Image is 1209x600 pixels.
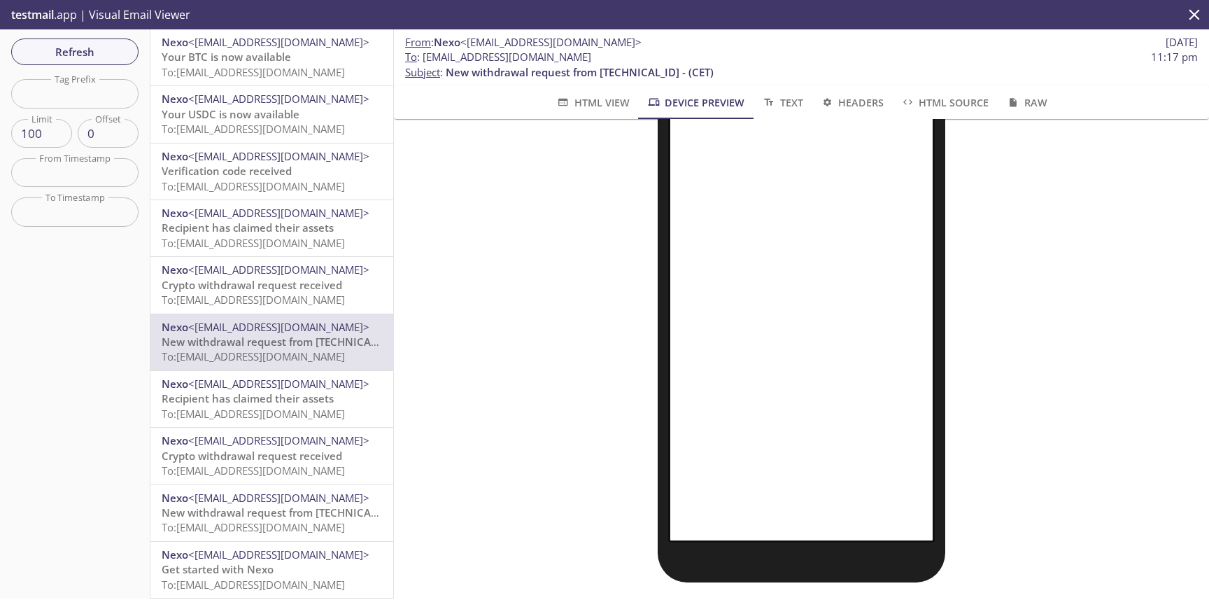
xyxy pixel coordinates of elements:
span: To: [EMAIL_ADDRESS][DOMAIN_NAME] [162,122,345,136]
span: New withdrawal request from [TECHNICAL_ID] - (CET) [162,335,430,349]
span: To [405,50,417,64]
span: To: [EMAIL_ADDRESS][DOMAIN_NAME] [162,349,345,363]
p: : [405,50,1198,80]
span: : [405,35,642,50]
span: To: [EMAIL_ADDRESS][DOMAIN_NAME] [162,293,345,307]
span: : [EMAIL_ADDRESS][DOMAIN_NAME] [405,50,591,64]
span: Subject [405,65,440,79]
span: Crypto withdrawal request received [162,278,342,292]
span: Recipient has claimed their assets [162,221,334,235]
span: <[EMAIL_ADDRESS][DOMAIN_NAME]> [188,377,369,391]
span: To: [EMAIL_ADDRESS][DOMAIN_NAME] [162,520,345,534]
span: Crypto withdrawal request received [162,449,342,463]
span: Text [761,94,803,111]
div: Nexo<[EMAIL_ADDRESS][DOMAIN_NAME]>Get started with NexoTo:[EMAIL_ADDRESS][DOMAIN_NAME] [150,542,393,598]
span: Nexo [162,149,188,163]
span: To: [EMAIL_ADDRESS][DOMAIN_NAME] [162,65,345,79]
span: Nexo [162,377,188,391]
span: Headers [820,94,884,111]
span: <[EMAIL_ADDRESS][DOMAIN_NAME]> [188,320,369,334]
span: 11:17 pm [1151,50,1198,64]
div: Nexo<[EMAIL_ADDRESS][DOMAIN_NAME]>Verification code receivedTo:[EMAIL_ADDRESS][DOMAIN_NAME] [150,144,393,200]
button: Refresh [11,39,139,65]
div: Nexo<[EMAIL_ADDRESS][DOMAIN_NAME]>Your BTC is now availableTo:[EMAIL_ADDRESS][DOMAIN_NAME] [150,29,393,85]
span: Nexo [162,547,188,561]
span: Nexo [162,491,188,505]
span: Nexo [162,206,188,220]
div: Nexo<[EMAIL_ADDRESS][DOMAIN_NAME]>New withdrawal request from [TECHNICAL_ID] - (CET)To:[EMAIL_ADD... [150,314,393,370]
span: <[EMAIL_ADDRESS][DOMAIN_NAME]> [188,149,369,163]
span: HTML Source [900,94,989,111]
span: To: [EMAIL_ADDRESS][DOMAIN_NAME] [162,179,345,193]
span: Recipient has claimed their assets [162,391,334,405]
span: Get started with Nexo [162,562,274,576]
span: <[EMAIL_ADDRESS][DOMAIN_NAME]> [188,206,369,220]
span: Refresh [22,43,127,61]
div: Nexo<[EMAIL_ADDRESS][DOMAIN_NAME]>Recipient has claimed their assetsTo:[EMAIL_ADDRESS][DOMAIN_NAME] [150,200,393,256]
span: Nexo [162,263,188,277]
span: Nexo [162,433,188,447]
span: [DATE] [1166,35,1198,50]
span: <[EMAIL_ADDRESS][DOMAIN_NAME]> [188,547,369,561]
span: To: [EMAIL_ADDRESS][DOMAIN_NAME] [162,236,345,250]
div: Nexo<[EMAIL_ADDRESS][DOMAIN_NAME]>Your USDC is now availableTo:[EMAIL_ADDRESS][DOMAIN_NAME] [150,86,393,142]
span: Nexo [162,35,188,49]
span: Your BTC is now available [162,50,291,64]
span: To: [EMAIL_ADDRESS][DOMAIN_NAME] [162,463,345,477]
span: To: [EMAIL_ADDRESS][DOMAIN_NAME] [162,407,345,421]
span: New withdrawal request from [TECHNICAL_ID] - (CET) [446,65,714,79]
span: <[EMAIL_ADDRESS][DOMAIN_NAME]> [188,92,369,106]
span: Nexo [162,320,188,334]
span: <[EMAIL_ADDRESS][DOMAIN_NAME]> [188,35,369,49]
span: <[EMAIL_ADDRESS][DOMAIN_NAME]> [188,491,369,505]
span: To: [EMAIL_ADDRESS][DOMAIN_NAME] [162,578,345,592]
span: <[EMAIL_ADDRESS][DOMAIN_NAME]> [188,433,369,447]
span: Nexo [162,92,188,106]
span: New withdrawal request from [TECHNICAL_ID] - (CET) [162,505,430,519]
span: <[EMAIL_ADDRESS][DOMAIN_NAME]> [188,263,369,277]
span: <[EMAIL_ADDRESS][DOMAIN_NAME]> [460,35,642,49]
div: Nexo<[EMAIL_ADDRESS][DOMAIN_NAME]>Recipient has claimed their assetsTo:[EMAIL_ADDRESS][DOMAIN_NAME] [150,371,393,427]
span: From [405,35,431,49]
span: HTML View [556,94,629,111]
div: Nexo<[EMAIL_ADDRESS][DOMAIN_NAME]>Crypto withdrawal request receivedTo:[EMAIL_ADDRESS][DOMAIN_NAME] [150,257,393,313]
span: Nexo [434,35,460,49]
span: testmail [11,7,54,22]
div: Nexo<[EMAIL_ADDRESS][DOMAIN_NAME]>New withdrawal request from [TECHNICAL_ID] - (CET)To:[EMAIL_ADD... [150,485,393,541]
span: Device Preview [646,94,744,111]
div: Nexo<[EMAIL_ADDRESS][DOMAIN_NAME]>Crypto withdrawal request receivedTo:[EMAIL_ADDRESS][DOMAIN_NAME] [150,428,393,484]
span: Verification code received [162,164,292,178]
span: Your USDC is now available [162,107,299,121]
span: Raw [1005,94,1047,111]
